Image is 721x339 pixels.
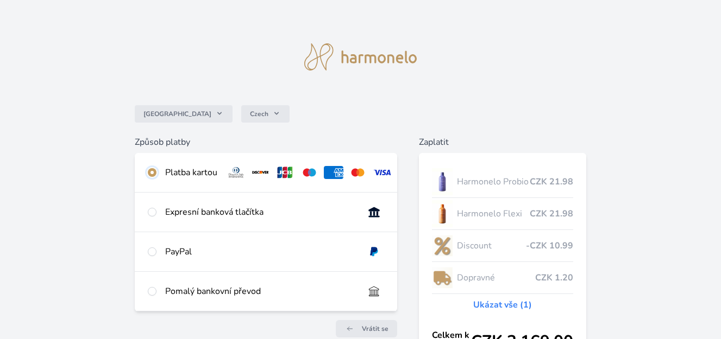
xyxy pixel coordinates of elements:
span: Czech [250,110,268,118]
div: PayPal [165,245,355,258]
span: Dopravné [457,271,536,284]
img: maestro.svg [299,166,319,179]
img: onlineBanking_CZ.svg [364,206,384,219]
h6: Zaplatit [419,136,587,149]
img: bankTransfer_IBAN.svg [364,285,384,298]
img: amex.svg [324,166,344,179]
img: paypal.svg [364,245,384,258]
button: [GEOGRAPHIC_DATA] [135,105,233,123]
button: Czech [241,105,290,123]
img: discover.svg [250,166,271,179]
img: logo.svg [304,43,417,71]
img: visa.svg [372,166,392,179]
img: delivery-lo.png [432,264,453,291]
img: CLEAN_PROBIO_se_stinem_x-lo.jpg [432,168,453,195]
span: Vrátit se [362,324,388,333]
img: diners.svg [226,166,246,179]
span: CZK 21.98 [530,175,573,188]
span: Discount [457,239,526,252]
span: CZK 1.20 [535,271,573,284]
img: mc.svg [348,166,368,179]
img: jcb.svg [275,166,295,179]
span: [GEOGRAPHIC_DATA] [143,110,211,118]
span: Harmonelo Probio [457,175,530,188]
a: Ukázat vše (1) [473,298,532,311]
div: Expresní banková tlačítka [165,206,355,219]
img: discount-lo.png [432,232,453,259]
span: CZK 21.98 [530,207,573,220]
h6: Způsob platby [135,136,397,149]
a: Vrátit se [336,320,397,337]
span: Harmonelo Flexi [457,207,530,220]
div: Pomalý bankovní převod [165,285,355,298]
img: CLEAN_FLEXI_se_stinem_x-hi_(1)-lo.jpg [432,200,453,227]
div: Platba kartou [165,166,217,179]
span: -CZK 10.99 [526,239,573,252]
